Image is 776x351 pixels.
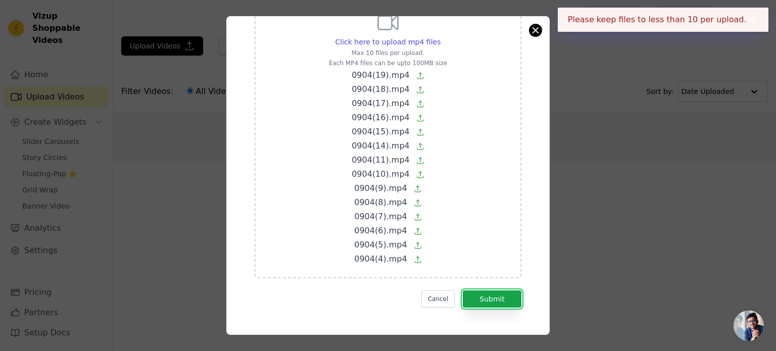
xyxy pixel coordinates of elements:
button: Close [747,14,758,26]
button: Submit [463,290,521,308]
span: 0904(8).mp4 [354,197,407,207]
span: 0904(18).mp4 [352,84,410,94]
span: 0904(5).mp4 [354,240,407,249]
span: 0904(19).mp4 [352,70,410,80]
button: Cancel [421,290,455,308]
span: 0904(16).mp4 [352,113,410,122]
span: 0904(4).mp4 [354,254,407,264]
span: 0904(15).mp4 [352,127,410,136]
p: Max 10 files per upload. [329,49,447,57]
span: 0904(6).mp4 [354,226,407,235]
span: Click here to upload mp4 files [335,38,441,46]
div: Please keep files to less than 10 per upload. [558,8,768,32]
button: Close modal [529,24,542,36]
span: 0904(7).mp4 [354,212,407,221]
div: Conversa aberta [734,311,764,341]
span: 0904(10).mp4 [352,169,410,179]
span: 0904(11).mp4 [352,155,410,165]
span: 0904(9).mp4 [354,183,407,193]
p: Each MP4 files can be upto 100MB size [329,59,447,67]
span: 0904(17).mp4 [352,98,410,108]
span: 0904(14).mp4 [352,141,410,151]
